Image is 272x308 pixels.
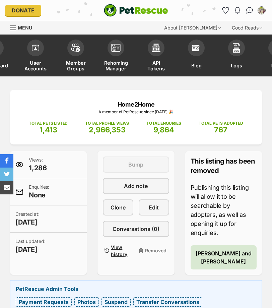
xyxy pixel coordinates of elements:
span: Removed [145,247,166,254]
span: Add note [124,182,148,190]
img: blogs-icon-e71fceff818bbaa76155c998696f2ea9b8fc06abc828b24f45ee82a475c2fd99.svg [192,43,201,53]
span: Conversations (0) [113,225,159,233]
p: TOTAL ENQUIRIES [146,120,181,126]
a: Member Groups [56,36,96,76]
a: Clone [103,199,133,215]
span: None [29,190,49,200]
p: Home2Home [20,100,252,109]
strong: PetRescue Admin Tools [16,286,78,292]
span: 767 [214,125,227,134]
a: Logs [216,36,257,76]
button: Removed [139,242,169,259]
span: Member Groups [64,60,87,71]
span: Edit [149,203,159,211]
button: My account [256,5,267,16]
a: Photos [74,297,99,307]
span: View history [111,244,131,258]
span: Clone [111,203,126,211]
button: Bump [103,157,169,173]
img: members-icon-d6bcda0bfb97e5ba05b48644448dc2971f67d37433e5abca221da40c41542bd5.svg [31,43,40,53]
span: Menu [18,25,32,30]
a: Blog [176,36,216,76]
img: team-members-icon-5396bd8760b3fe7c0b43da4ab00e1e3bb1a5d9ba89233759b79545d2d3fc5d0d.svg [71,44,80,52]
button: [PERSON_NAME] and [PERSON_NAME] [191,245,257,269]
div: Good Reads [227,21,267,35]
a: Rehoming Manager [96,36,136,76]
span: User Accounts [24,60,47,71]
span: Rehoming Manager [104,60,128,71]
span: 1,413 [40,125,57,134]
span: Blog [191,60,202,71]
img: api-icon-849e3a9e6f871e3acf1f60245d25b4cd0aad652aa5f5372336901a6a67317bd8.svg [151,43,161,53]
p: TOTAL PROFILE VIEWS [85,120,129,126]
span: 9,864 [153,125,174,134]
img: chat-41dd97257d64d25036548639549fe6c8038ab92f7586957e7f3b1b290dea8141.svg [246,7,253,14]
a: Add note [103,178,169,194]
span: Logs [231,60,242,71]
ul: Account quick links [220,5,267,16]
p: Views: [29,157,47,173]
a: API Tokens [136,36,176,76]
a: Menu [10,21,37,33]
a: Transfer Conversations [133,297,202,307]
p: TOTAL PETS ADOPTED [199,120,243,126]
div: About [PERSON_NAME] [159,21,226,35]
img: logs-icon-5bf4c29380941ae54b88474b1138927238aebebbc450bc62c8517511492d5a22.svg [232,43,241,53]
span: [PERSON_NAME] and [PERSON_NAME] [195,249,252,265]
a: PetRescue [104,4,168,17]
a: Edit [139,199,169,215]
p: TOTAL PETS LISTED [29,120,68,126]
span: API Tokens [144,60,168,71]
p: Last updated: [15,238,45,254]
a: Payment Requests [16,297,72,307]
span: Bump [128,161,143,169]
span: [DATE] [15,245,45,254]
p: Publishing this listing will allow it to be searchable by adopters, as well as opening it up for ... [191,183,257,237]
a: Donate [5,5,41,16]
a: Conversations [244,5,255,16]
p: Created at: [15,211,40,227]
img: Bryony Copeland profile pic [258,7,265,14]
span: 2,966,353 [89,125,126,134]
a: View history [103,242,133,259]
span: 1,286 [29,163,47,173]
span: [DATE] [15,218,40,227]
img: notifications-46538b983faf8c2785f20acdc204bb7945ddae34d4c08c2a6579f10ce5e182be.svg [235,7,240,14]
a: User Accounts [15,36,56,76]
p: This listing has been removed [191,157,257,175]
button: Notifications [232,5,243,16]
a: Conversations (0) [103,221,169,237]
img: logo-cat-932fe2b9b8326f06289b0f2fb663e598f794de774fb13d1741a6617ecf9a85b4.svg [104,4,168,17]
p: A member of PetRescue since [DATE] 🎉 [20,109,252,115]
p: Enquiries: [29,184,49,200]
a: Suspend [101,297,131,307]
img: group-profile-icon-3fa3cf56718a62981997c0bc7e787c4b2cf8bcc04b72c1350f741eb67cf2f40e.svg [111,44,121,52]
a: Favourites [220,5,231,16]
